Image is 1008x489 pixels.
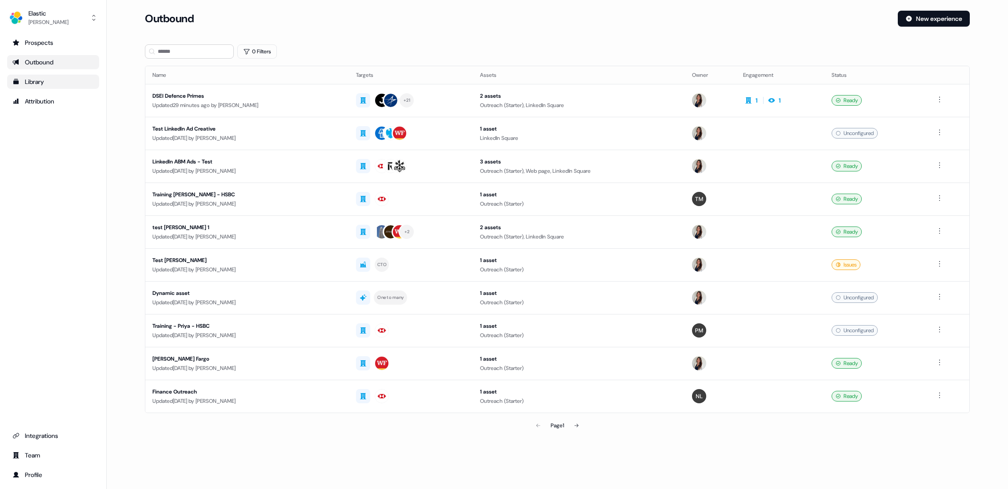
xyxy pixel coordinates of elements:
[145,66,349,84] th: Name
[480,387,678,396] div: 1 asset
[480,397,678,406] div: Outreach (Starter)
[480,124,678,133] div: 1 asset
[480,289,678,298] div: 1 asset
[152,91,342,100] div: DSEI Defence Primes
[7,429,99,443] a: Go to integrations
[152,101,342,110] div: Updated 29 minutes ago by [PERSON_NAME]
[779,96,781,105] div: 1
[349,66,472,84] th: Targets
[480,322,678,330] div: 1 asset
[480,91,678,100] div: 2 assets
[152,157,342,166] div: LinkedIn ABM Ads - Test
[7,468,99,482] a: Go to profile
[898,11,970,27] button: New experience
[832,128,878,139] div: Unconfigured
[152,256,342,265] div: Test [PERSON_NAME]
[692,290,706,305] img: Kelly
[480,232,678,241] div: Outreach (Starter), LinkedIn Square
[736,66,824,84] th: Engagement
[685,66,736,84] th: Owner
[152,124,342,133] div: Test LinkedIn Ad Creative
[152,364,342,373] div: Updated [DATE] by [PERSON_NAME]
[692,389,706,403] img: Nicole
[12,77,94,86] div: Library
[152,265,342,274] div: Updated [DATE] by [PERSON_NAME]
[480,199,678,208] div: Outreach (Starter)
[756,96,758,105] div: 1
[480,364,678,373] div: Outreach (Starter)
[480,265,678,274] div: Outreach (Starter)
[692,356,706,370] img: Kelly
[480,134,678,143] div: LinkedIn Square
[832,194,862,204] div: Ready
[152,134,342,143] div: Updated [DATE] by [PERSON_NAME]
[12,38,94,47] div: Prospects
[824,66,927,84] th: Status
[404,96,410,104] div: + 21
[7,55,99,69] a: Go to outbound experience
[692,192,706,206] img: Tanvee
[7,448,99,462] a: Go to team
[12,451,94,460] div: Team
[832,358,862,369] div: Ready
[832,95,862,106] div: Ready
[832,391,862,402] div: Ready
[152,298,342,307] div: Updated [DATE] by [PERSON_NAME]
[480,331,678,340] div: Outreach (Starter)
[152,354,342,363] div: [PERSON_NAME] Fargo
[152,331,342,340] div: Updated [DATE] by [PERSON_NAME]
[7,75,99,89] a: Go to templates
[152,190,342,199] div: Training [PERSON_NAME] - HSBC
[7,36,99,50] a: Go to prospects
[832,161,862,171] div: Ready
[237,44,277,59] button: 0 Filters
[377,294,404,302] div: One to many
[692,159,706,173] img: Kelly
[12,470,94,479] div: Profile
[145,12,194,25] h3: Outbound
[28,18,68,27] div: [PERSON_NAME]
[692,93,706,107] img: Kelly
[404,228,410,236] div: + 2
[832,325,878,336] div: Unconfigured
[692,225,706,239] img: Kelly
[152,397,342,406] div: Updated [DATE] by [PERSON_NAME]
[692,126,706,140] img: Kelly
[152,199,342,208] div: Updated [DATE] by [PERSON_NAME]
[152,289,342,298] div: Dynamic asset
[152,387,342,396] div: Finance Outreach
[480,167,678,175] div: Outreach (Starter), Web page, LinkedIn Square
[7,94,99,108] a: Go to attribution
[832,227,862,237] div: Ready
[551,421,564,430] div: Page 1
[152,232,342,241] div: Updated [DATE] by [PERSON_NAME]
[480,157,678,166] div: 3 assets
[480,223,678,232] div: 2 assets
[480,190,678,199] div: 1 asset
[152,223,342,232] div: test [PERSON_NAME] 1
[28,9,68,18] div: Elastic
[7,7,99,28] button: Elastic[PERSON_NAME]
[692,323,706,338] img: Priya
[832,292,878,303] div: Unconfigured
[832,259,860,270] div: Issues
[152,322,342,330] div: Training - Priya - HSBC
[377,261,387,269] div: CTO
[480,354,678,363] div: 1 asset
[473,66,685,84] th: Assets
[480,298,678,307] div: Outreach (Starter)
[12,97,94,106] div: Attribution
[152,167,342,175] div: Updated [DATE] by [PERSON_NAME]
[12,431,94,440] div: Integrations
[12,58,94,67] div: Outbound
[480,256,678,265] div: 1 asset
[692,258,706,272] img: Kelly
[480,101,678,110] div: Outreach (Starter), LinkedIn Square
